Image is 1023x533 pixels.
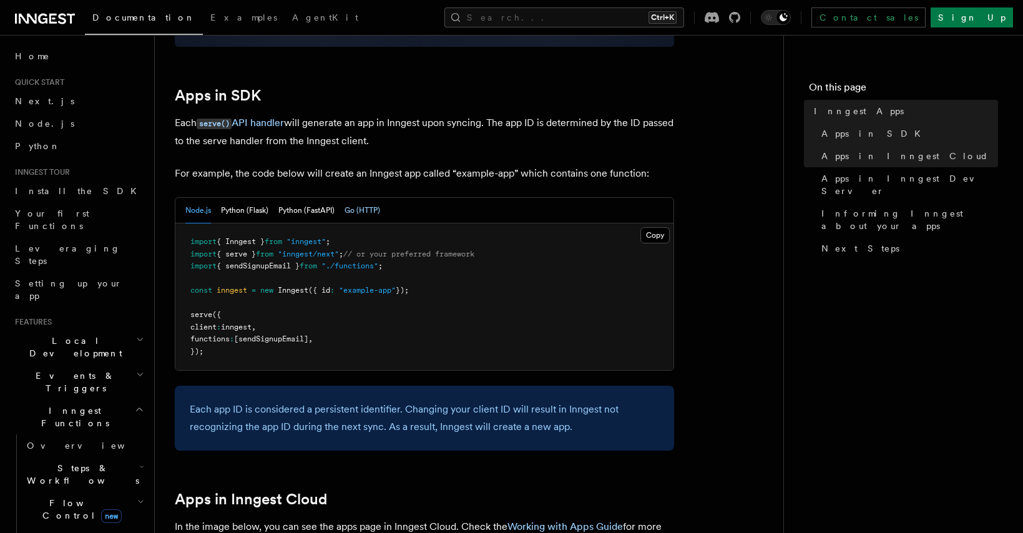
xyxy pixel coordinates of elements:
[10,272,147,307] a: Setting up your app
[10,330,147,364] button: Local Development
[10,317,52,327] span: Features
[15,243,120,266] span: Leveraging Steps
[212,310,221,319] span: ({
[217,286,247,295] span: inngest
[15,208,89,231] span: Your first Functions
[256,250,273,258] span: from
[339,286,396,295] span: "example-app"
[816,237,998,260] a: Next Steps
[286,237,326,246] span: "inngest"
[252,286,256,295] span: =
[27,441,155,451] span: Overview
[821,172,998,197] span: Apps in Inngest Dev Server
[15,50,50,62] span: Home
[175,114,674,150] p: Each will generate an app in Inngest upon syncing. The app ID is determined by the ID passed to t...
[217,237,265,246] span: { Inngest }
[190,286,212,295] span: const
[821,127,928,140] span: Apps in SDK
[10,167,70,177] span: Inngest tour
[326,237,330,246] span: ;
[761,10,791,25] button: Toggle dark mode
[217,262,300,270] span: { sendSignupEmail }
[15,278,122,301] span: Setting up your app
[10,45,147,67] a: Home
[85,4,203,35] a: Documentation
[197,119,232,129] code: serve()
[809,100,998,122] a: Inngest Apps
[203,4,285,34] a: Examples
[816,167,998,202] a: Apps in Inngest Dev Server
[190,262,217,270] span: import
[197,117,284,129] a: serve()API handler
[811,7,926,27] a: Contact sales
[10,364,147,399] button: Events & Triggers
[278,286,308,295] span: Inngest
[10,77,64,87] span: Quick start
[278,198,335,223] button: Python (FastAPI)
[308,335,313,343] span: ,
[15,186,144,196] span: Install the SDK
[10,399,147,434] button: Inngest Functions
[821,150,989,162] span: Apps in Inngest Cloud
[292,12,358,22] span: AgentKit
[814,105,904,117] span: Inngest Apps
[10,90,147,112] a: Next.js
[230,335,234,343] span: :
[217,250,256,258] span: { serve }
[816,145,998,167] a: Apps in Inngest Cloud
[10,335,136,359] span: Local Development
[15,96,74,106] span: Next.js
[175,491,327,508] a: Apps in Inngest Cloud
[444,7,684,27] button: Search...Ctrl+K
[10,237,147,272] a: Leveraging Steps
[10,369,136,394] span: Events & Triggers
[821,242,899,255] span: Next Steps
[190,401,659,436] p: Each app ID is considered a persistent identifier. Changing your client ID will result in Inngest...
[190,310,212,319] span: serve
[217,323,221,331] span: :
[190,335,230,343] span: functions
[190,347,203,356] span: });
[507,521,623,532] a: Working with Apps Guide
[265,237,282,246] span: from
[10,180,147,202] a: Install the SDK
[92,12,195,22] span: Documentation
[300,262,317,270] span: from
[396,286,409,295] span: });
[22,462,139,487] span: Steps & Workflows
[10,112,147,135] a: Node.js
[190,237,217,246] span: import
[210,12,277,22] span: Examples
[308,286,330,295] span: ({ id
[15,119,74,129] span: Node.js
[185,198,211,223] button: Node.js
[278,250,339,258] span: "inngest/next"
[175,165,674,182] p: For example, the code below will create an Inngest app called “example-app” which contains one fu...
[321,262,378,270] span: "./functions"
[345,198,380,223] button: Go (HTTP)
[252,323,256,331] span: ,
[809,80,998,100] h4: On this page
[22,434,147,457] a: Overview
[221,198,268,223] button: Python (Flask)
[10,404,135,429] span: Inngest Functions
[339,250,343,258] span: ;
[190,250,217,258] span: import
[15,141,61,151] span: Python
[330,286,335,295] span: :
[260,286,273,295] span: new
[175,87,261,104] a: Apps in SDK
[821,207,998,232] span: Informing Inngest about your apps
[221,323,252,331] span: inngest
[378,262,383,270] span: ;
[931,7,1013,27] a: Sign Up
[343,250,474,258] span: // or your preferred framework
[22,492,147,527] button: Flow Controlnew
[234,335,308,343] span: [sendSignupEmail]
[285,4,366,34] a: AgentKit
[640,227,670,243] button: Copy
[190,323,217,331] span: client
[649,11,677,24] kbd: Ctrl+K
[816,122,998,145] a: Apps in SDK
[22,497,137,522] span: Flow Control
